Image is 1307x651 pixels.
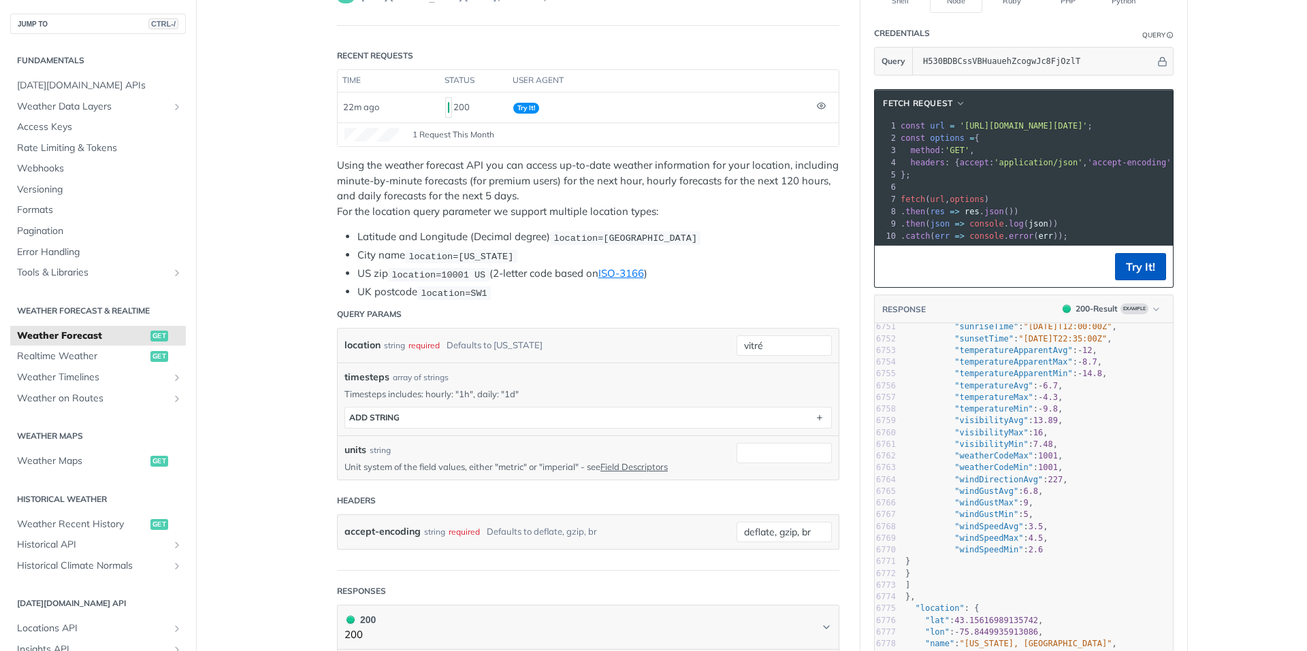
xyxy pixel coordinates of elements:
[10,430,186,442] h2: Weather Maps
[905,463,1063,472] span: : ,
[901,133,980,143] span: {
[901,121,925,131] span: const
[905,486,1043,496] span: : ,
[882,303,926,316] button: RESPONSE
[955,219,965,229] span: =>
[950,195,984,204] span: options
[10,158,186,179] a: Webhooks
[17,183,182,197] span: Versioning
[1082,346,1092,355] span: 12
[344,335,381,355] label: location
[1029,219,1048,229] span: json
[905,334,1112,344] span: : ,
[901,146,975,155] span: : ,
[172,267,182,278] button: Show subpages for Tools & Libraries
[950,207,959,216] span: =>
[1078,369,1082,378] span: -
[1033,416,1058,425] span: 13.89
[10,556,186,576] a: Historical Climate NormalsShow subpages for Historical Climate Normals
[954,486,1018,496] span: "windGustAvg"
[954,322,1018,331] span: "sunriseTime"
[391,269,485,280] span: location=10001 US
[875,48,913,75] button: Query
[875,556,896,567] div: 6771
[1088,158,1172,167] span: 'accept-encoding'
[172,623,182,634] button: Show subpages for Locations API
[1038,451,1058,461] span: 1001
[1009,219,1024,229] span: log
[954,627,959,637] span: -
[875,120,898,132] div: 1
[875,368,896,380] div: 6755
[10,76,186,96] a: [DATE][DOMAIN_NAME] APIs
[960,158,989,167] span: accept
[875,591,896,603] div: 6774
[17,100,168,114] span: Weather Data Layers
[346,616,355,624] span: 200
[905,346,1097,355] span: : ,
[882,55,905,67] span: Query
[875,218,898,230] div: 9
[925,639,954,648] span: "name"
[930,133,965,143] span: options
[1082,357,1097,367] span: 8.7
[17,622,168,635] span: Locations API
[874,27,930,39] div: Credentials
[1038,404,1043,414] span: -
[17,79,182,93] span: [DATE][DOMAIN_NAME] APIs
[449,522,480,541] div: required
[905,616,1043,625] span: : ,
[875,403,896,415] div: 6758
[172,101,182,112] button: Show subpages for Weather Data Layers
[337,50,413,62] div: Recent Requests
[875,156,898,169] div: 4
[413,129,494,141] span: 1 Request This Month
[954,404,1033,414] span: "temperatureMin"
[875,169,898,181] div: 5
[905,522,1048,531] span: : ,
[875,474,896,486] div: 6764
[954,545,1023,554] span: "windSpeedMin"
[954,616,1038,625] span: 43.15616989135742
[17,350,147,363] span: Realtime Weather
[882,256,901,277] button: Copy to clipboard
[969,219,1004,229] span: console
[960,627,1039,637] span: 75.8449935913086
[337,158,839,219] p: Using the weather forecast API you can access up-to-date weather information for your location, i...
[487,522,597,541] div: Defaults to deflate, gzip, br
[875,415,896,427] div: 6759
[344,443,366,457] label: units
[875,439,896,450] div: 6761
[408,251,513,261] span: location=[US_STATE]
[994,158,1082,167] span: 'application/json'
[357,229,839,245] li: Latitude and Longitude (Decimal degree)
[905,393,1063,402] span: : ,
[905,451,1063,461] span: : ,
[901,219,1058,229] span: . ( . ( ))
[954,346,1072,355] span: "temperatureApparentAvg"
[954,533,1023,543] span: "windSpeedMax"
[17,224,182,238] span: Pagination
[954,357,1072,367] span: "temperatureApparentMax"
[875,509,896,520] div: 6767
[1029,545,1044,554] span: 2.6
[905,357,1102,367] span: : ,
[875,392,896,403] div: 6757
[875,132,898,144] div: 2
[954,416,1028,425] span: "visibilityAvg"
[17,266,168,280] span: Tools & Libraries
[883,97,953,110] span: fetch Request
[513,103,539,114] span: Try It!
[1082,369,1102,378] span: 14.8
[10,97,186,117] a: Weather Data LayersShow subpages for Weather Data Layers
[393,371,449,384] div: array of strings
[357,284,839,300] li: UK postcode
[821,622,832,633] svg: Chevron
[1043,393,1058,402] span: 4.3
[1029,533,1044,543] span: 4.5
[10,180,186,200] a: Versioning
[1120,303,1148,314] span: Example
[1155,54,1169,68] button: Hide
[905,580,910,590] span: ]
[344,522,421,541] label: accept-encoding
